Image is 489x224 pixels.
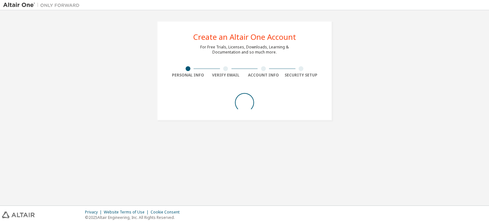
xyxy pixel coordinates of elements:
[104,210,151,215] div: Website Terms of Use
[244,73,282,78] div: Account Info
[207,73,245,78] div: Verify Email
[282,73,320,78] div: Security Setup
[3,2,83,8] img: Altair One
[85,215,183,220] p: © 2025 Altair Engineering, Inc. All Rights Reserved.
[200,45,289,55] div: For Free Trials, Licenses, Downloads, Learning & Documentation and so much more.
[151,210,183,215] div: Cookie Consent
[169,73,207,78] div: Personal Info
[193,33,296,41] div: Create an Altair One Account
[2,212,35,218] img: altair_logo.svg
[85,210,104,215] div: Privacy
